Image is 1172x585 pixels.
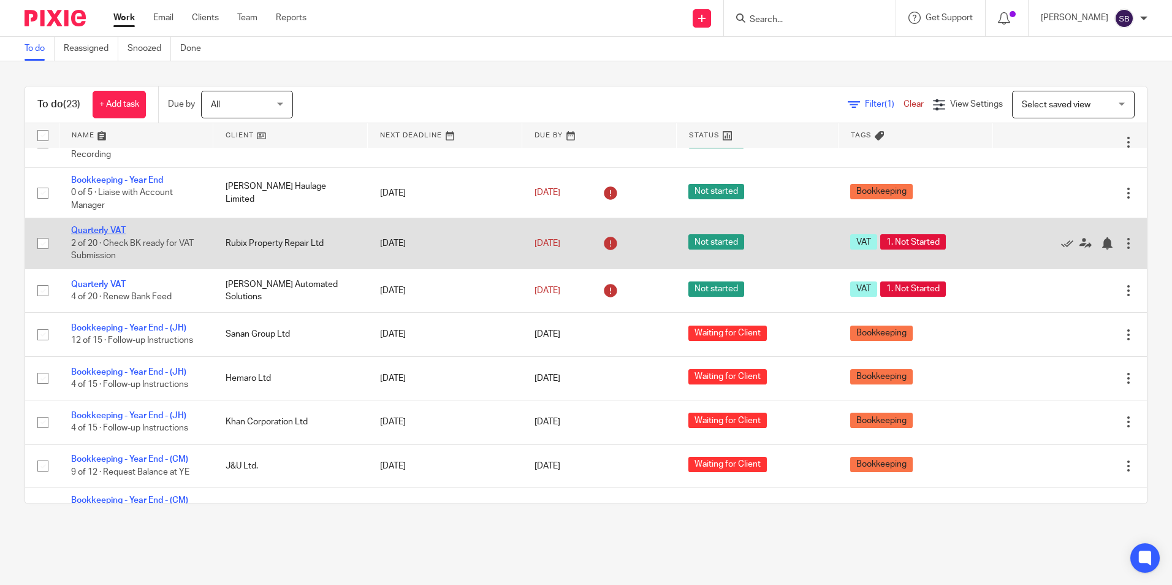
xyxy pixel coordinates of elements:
[71,411,186,420] a: Bookkeeping - Year End - (JH)
[213,313,368,356] td: Sanan Group Ltd
[71,226,126,235] a: Quarterly VAT
[880,281,946,297] span: 1. Not Started
[63,99,80,109] span: (23)
[368,356,522,400] td: [DATE]
[688,413,767,428] span: Waiting for Client
[25,10,86,26] img: Pixie
[71,176,163,185] a: Bookkeeping - Year End
[211,101,220,109] span: All
[213,269,368,312] td: [PERSON_NAME] Automated Solutions
[180,37,210,61] a: Done
[71,496,188,505] a: Bookkeeping - Year End - (CM)
[237,12,257,24] a: Team
[688,369,767,384] span: Waiting for Client
[688,457,767,472] span: Waiting for Client
[71,455,188,464] a: Bookkeeping - Year End - (CM)
[71,368,186,377] a: Bookkeeping - Year End - (JH)
[368,218,522,269] td: [DATE]
[1022,101,1090,109] span: Select saved view
[850,369,913,384] span: Bookkeeping
[213,444,368,487] td: J&U Ltd.
[71,292,172,301] span: 4 of 20 · Renew Bank Feed
[368,269,522,312] td: [DATE]
[37,98,80,111] h1: To do
[64,37,118,61] a: Reassigned
[71,280,126,289] a: Quarterly VAT
[213,356,368,400] td: Hemaro Ltd
[850,234,877,250] span: VAT
[688,281,744,297] span: Not started
[71,239,194,261] span: 2 of 20 · Check BK ready for VAT Submission
[850,326,913,341] span: Bookkeeping
[535,189,560,197] span: [DATE]
[168,98,195,110] p: Due by
[127,37,171,61] a: Snoozed
[71,138,181,159] span: 0 of 4 · Sales Sheet Update & Recording
[688,184,744,199] span: Not started
[213,167,368,218] td: [PERSON_NAME] Haulage Limited
[368,444,522,487] td: [DATE]
[71,337,193,345] span: 12 of 15 · Follow-up Instructions
[368,167,522,218] td: [DATE]
[850,184,913,199] span: Bookkeeping
[535,462,560,470] span: [DATE]
[885,100,894,109] span: (1)
[535,286,560,295] span: [DATE]
[535,374,560,383] span: [DATE]
[1061,237,1079,250] a: Mark as done
[192,12,219,24] a: Clients
[865,100,904,109] span: Filter
[113,12,135,24] a: Work
[276,12,306,24] a: Reports
[1114,9,1134,28] img: svg%3E
[368,400,522,444] td: [DATE]
[368,313,522,356] td: [DATE]
[213,488,368,538] td: Unisal Limited
[153,12,173,24] a: Email
[535,239,560,248] span: [DATE]
[850,413,913,428] span: Bookkeeping
[851,132,872,139] span: Tags
[93,91,146,118] a: + Add task
[850,457,913,472] span: Bookkeeping
[71,468,189,476] span: 9 of 12 · Request Balance at YE
[688,326,767,341] span: Waiting for Client
[850,281,877,297] span: VAT
[213,218,368,269] td: Rubix Property Repair Ltd
[904,100,924,109] a: Clear
[535,418,560,426] span: [DATE]
[535,330,560,338] span: [DATE]
[71,189,173,210] span: 0 of 5 · Liaise with Account Manager
[71,424,188,433] span: 4 of 15 · Follow-up Instructions
[25,37,55,61] a: To do
[71,380,188,389] span: 4 of 15 · Follow-up Instructions
[880,234,946,250] span: 1. Not Started
[688,234,744,250] span: Not started
[368,488,522,538] td: [DATE]
[213,400,368,444] td: Khan Corporation Ltd
[950,100,1003,109] span: View Settings
[71,324,186,332] a: Bookkeeping - Year End - (JH)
